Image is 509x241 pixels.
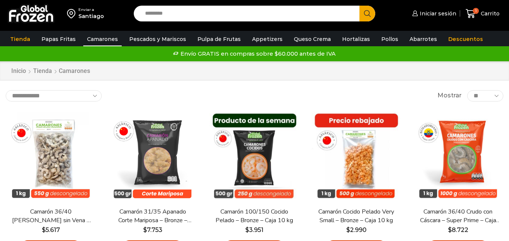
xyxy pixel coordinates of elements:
span: $ [448,226,452,233]
a: Camarón Cocido Pelado Very Small – Bronze – Caja 10 kg [316,208,397,225]
span: $ [346,226,350,233]
a: Pollos [378,32,402,46]
a: Camarón 36/40 [PERSON_NAME] sin Vena – Bronze – Caja 10 kg [10,208,92,225]
span: Carrito [479,10,500,17]
bdi: 2.990 [346,226,367,233]
button: Search button [359,6,375,21]
img: address-field-icon.svg [67,7,78,20]
a: Papas Fritas [38,32,79,46]
a: Tienda [6,32,34,46]
bdi: 7.753 [143,226,162,233]
a: Camarón 100/150 Cocido Pelado – Bronze – Caja 10 kg [214,208,295,225]
a: Abarrotes [406,32,441,46]
a: Descuentos [445,32,487,46]
a: Appetizers [248,32,286,46]
a: 1 Carrito [464,5,501,23]
div: Santiago [78,12,104,20]
bdi: 5.617 [42,226,60,233]
a: Camarón 36/40 Crudo con Cáscara – Super Prime – Caja 10 kg [417,208,499,225]
a: Hortalizas [338,32,374,46]
span: $ [42,226,46,233]
a: Tienda [33,67,52,76]
a: Camarón 31/35 Apanado Corte Mariposa – Bronze – Caja 5 kg [112,208,193,225]
span: $ [143,226,147,233]
span: $ [245,226,249,233]
div: Enviar a [78,7,104,12]
a: Camarones [83,32,122,46]
bdi: 3.951 [245,226,263,233]
a: Pulpa de Frutas [194,32,245,46]
nav: Breadcrumb [11,67,90,76]
span: Mostrar [437,91,462,100]
span: 1 [473,8,479,14]
span: Iniciar sesión [418,10,456,17]
a: Iniciar sesión [410,6,456,21]
h1: Camarones [59,67,90,74]
a: Pescados y Mariscos [125,32,190,46]
a: Queso Crema [290,32,335,46]
select: Pedido de la tienda [6,90,102,102]
bdi: 8.722 [448,226,468,233]
a: Inicio [11,67,26,76]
